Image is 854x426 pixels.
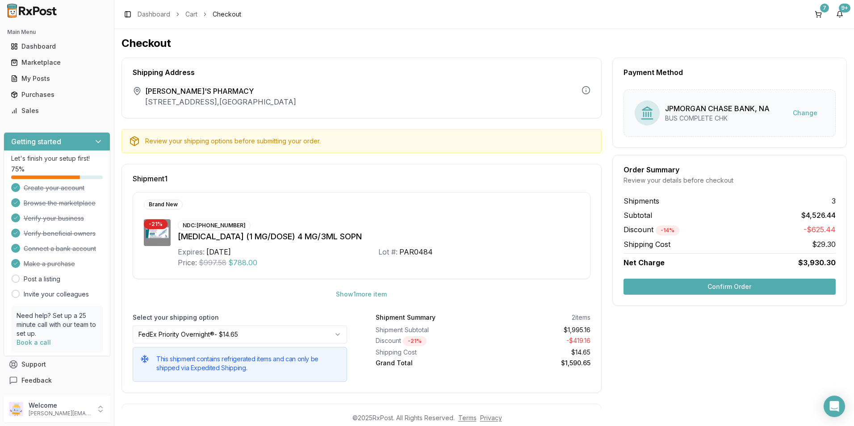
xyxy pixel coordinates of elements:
div: My Posts [11,74,103,83]
div: Purchases [11,90,103,99]
p: [STREET_ADDRESS] , [GEOGRAPHIC_DATA] [145,96,296,107]
button: Marketplace [4,55,110,70]
div: - 21 % [144,219,167,229]
div: Dashboard [11,42,103,51]
a: Post a listing [24,275,60,284]
a: Marketplace [7,54,107,71]
div: Sales [11,106,103,115]
div: JPMORGAN CHASE BANK, NA [665,103,770,114]
button: Purchases [4,88,110,102]
div: - $419.16 [486,336,590,346]
span: -$625.44 [804,224,836,235]
a: Dashboard [138,10,170,19]
span: Verify your business [24,214,84,223]
div: PAR0484 [399,246,433,257]
span: Shipping Cost [624,239,670,250]
div: 9+ [839,4,850,13]
div: - 21 % [403,336,427,346]
div: 2 items [572,313,590,322]
h1: Checkout [121,36,847,50]
div: Lot #: [378,246,398,257]
p: [PERSON_NAME][EMAIL_ADDRESS][DOMAIN_NAME] [29,410,91,417]
a: Invite your colleagues [24,290,89,299]
button: Change [786,105,825,121]
span: Net Charge [624,258,665,267]
div: Shipping Cost [376,348,479,357]
span: Create your account [24,184,84,192]
a: Purchases [7,87,107,103]
div: NDC: [PHONE_NUMBER] [178,221,251,230]
div: $1,590.65 [486,359,590,368]
span: 3 [832,196,836,206]
a: Sales [7,103,107,119]
h5: This shipment contains refrigerated items and can only be shipped via Expedited Shipping. [156,355,339,372]
div: Price: [178,257,197,268]
div: BUS COMPLETE CHK [665,114,770,123]
button: 9+ [833,7,847,21]
div: [MEDICAL_DATA] (1 MG/DOSE) 4 MG/3ML SOPN [178,230,579,243]
div: Shipment Subtotal [376,326,479,334]
a: My Posts [7,71,107,87]
div: Shipment Summary [376,313,435,322]
div: Review your shipping options before submitting your order. [145,137,594,146]
div: Shipping Address [133,69,590,76]
div: Grand Total [376,359,479,368]
h2: Main Menu [7,29,107,36]
span: $3,930.30 [798,257,836,268]
div: [DATE] [206,246,231,257]
div: $14.65 [486,348,590,357]
p: Need help? Set up a 25 minute call with our team to set up. [17,311,97,338]
h3: Getting started [11,136,61,147]
nav: breadcrumb [138,10,241,19]
a: Cart [185,10,197,19]
span: Checkout [213,10,241,19]
a: Book a call [17,338,51,346]
div: Marketplace [11,58,103,67]
span: $997.58 [199,257,226,268]
a: Dashboard [7,38,107,54]
button: Feedback [4,372,110,388]
div: Discount [376,336,479,346]
span: Shipment 1 [133,175,167,182]
button: Dashboard [4,39,110,54]
a: Privacy [480,414,502,422]
span: Make a purchase [24,259,75,268]
span: Discount [624,225,679,234]
span: Shipments [624,196,659,206]
div: 7 [820,4,829,13]
span: 75 % [11,165,25,174]
p: Welcome [29,401,91,410]
div: Payment Method [624,69,836,76]
button: Support [4,356,110,372]
div: Expires: [178,246,205,257]
div: Open Intercom Messenger [824,396,845,417]
label: Select your shipping option [133,313,347,322]
span: Connect a bank account [24,244,96,253]
span: $4,526.44 [801,210,836,221]
span: Subtotal [624,210,652,221]
button: My Posts [4,71,110,86]
span: $29.30 [812,239,836,250]
div: - 14 % [656,226,679,235]
button: Confirm Order [624,279,836,295]
span: Verify beneficial owners [24,229,96,238]
p: Let's finish your setup first! [11,154,103,163]
span: $788.00 [228,257,257,268]
div: Order Summary [624,166,836,173]
div: $1,995.16 [486,326,590,334]
img: Ozempic (1 MG/DOSE) 4 MG/3ML SOPN [144,219,171,246]
span: [PERSON_NAME]'S PHARMACY [145,86,296,96]
button: 7 [811,7,825,21]
span: Browse the marketplace [24,199,96,208]
span: Feedback [21,376,52,385]
img: User avatar [9,402,23,416]
img: RxPost Logo [4,4,61,18]
div: Review your details before checkout [624,176,836,185]
button: Show1more item [329,286,394,302]
a: Terms [458,414,477,422]
div: Brand New [144,200,183,209]
button: Sales [4,104,110,118]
